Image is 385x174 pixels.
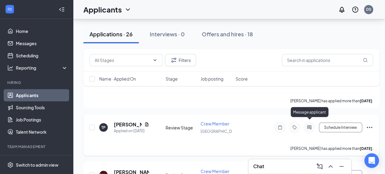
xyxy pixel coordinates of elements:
[291,107,328,117] div: Message applicant
[291,125,298,130] svg: Tag
[16,162,58,168] div: Switch to admin view
[338,6,345,13] svg: Notifications
[306,125,313,130] svg: ActiveChat
[83,4,122,15] h1: Applicants
[326,161,335,171] button: ChevronUp
[165,54,196,66] button: Filter Filters
[150,30,185,38] div: Interviews · 0
[59,6,65,13] svg: Collapse
[16,89,68,101] a: Applicants
[16,65,68,71] div: Reporting
[360,146,372,150] b: [DATE]
[7,144,67,149] div: Team Management
[114,128,149,134] div: Applied on [DATE]
[338,163,345,170] svg: Minimize
[290,98,373,103] p: [PERSON_NAME] has applied more than .
[95,57,150,63] input: All Stages
[7,162,13,168] svg: Settings
[363,58,368,63] svg: MagnifyingGlass
[16,114,68,126] a: Job Postings
[201,129,239,133] span: [GEOGRAPHIC_DATA]
[366,124,373,131] svg: Ellipses
[166,76,178,82] span: Stage
[152,58,157,63] svg: ChevronDown
[16,49,68,62] a: Scheduling
[315,161,324,171] button: ComposeMessage
[352,6,359,13] svg: QuestionInfo
[316,163,323,170] svg: ComposeMessage
[170,56,177,64] svg: Filter
[7,65,13,71] svg: Analysis
[144,122,149,127] svg: Document
[7,80,67,85] div: Hiring
[366,7,371,12] div: DS
[202,30,253,38] div: Offers and hires · 18
[201,168,229,174] span: Crew Member
[327,163,334,170] svg: ChevronUp
[16,101,68,114] a: Sourcing Tools
[282,54,373,66] input: Search in applications
[276,125,284,130] svg: Note
[99,76,136,82] span: Name · Applied On
[201,76,223,82] span: Job posting
[101,125,106,130] div: TP
[16,25,68,37] a: Home
[16,126,68,138] a: Talent Network
[201,121,229,126] span: Crew Member
[290,146,373,151] p: [PERSON_NAME] has applied more than .
[364,153,379,168] div: Open Intercom Messenger
[114,121,142,128] h5: [PERSON_NAME]
[360,98,372,103] b: [DATE]
[166,124,197,130] div: Review Stage
[7,6,13,12] svg: WorkstreamLogo
[236,76,248,82] span: Score
[319,122,362,132] button: Schedule Interview
[89,30,133,38] div: Applications · 26
[124,6,131,13] svg: ChevronDown
[16,37,68,49] a: Messages
[337,161,346,171] button: Minimize
[253,163,264,170] h3: Chat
